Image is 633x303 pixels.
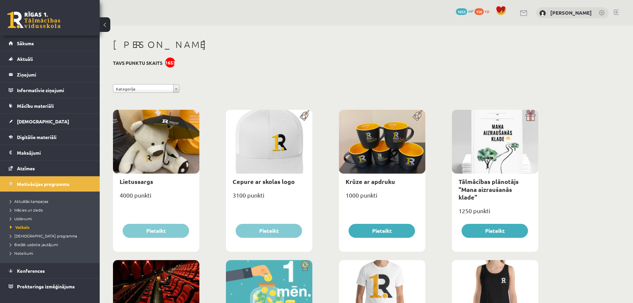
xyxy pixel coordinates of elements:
[10,224,93,230] a: Veikals
[116,84,170,93] span: Kategorija
[165,58,175,68] div: 1653
[10,207,43,213] span: Mācies un ziedo
[17,56,33,62] span: Aktuāli
[456,8,467,15] span: 1653
[17,268,45,274] span: Konferences
[9,51,91,67] a: Aktuāli
[113,84,179,93] a: Kategorija
[233,178,295,185] a: Cepure ar skolas logo
[297,260,312,271] img: Atlaide
[10,198,93,204] a: Aktuālās kampaņas
[17,145,91,160] legend: Maksājumi
[10,199,48,204] span: Aktuālās kampaņas
[468,8,474,14] span: mP
[346,178,395,185] a: Krūze ar apdruku
[523,110,538,121] img: Dāvana ar pārsteigumu
[456,8,474,14] a: 1653 mP
[485,8,489,14] span: xp
[10,216,93,222] a: Uzdevumi
[17,118,69,124] span: [DEMOGRAPHIC_DATA]
[9,82,91,98] a: Informatīvie ziņojumi
[349,224,415,238] button: Pieteikt
[10,225,30,230] span: Veikals
[475,8,484,15] span: 150
[113,39,538,50] h1: [PERSON_NAME]
[10,250,33,256] span: Noteikumi
[459,178,519,201] a: Tālmācības plānotājs "Mana aizraušanās klade"
[10,233,93,239] a: [DEMOGRAPHIC_DATA] programma
[7,12,60,28] a: Rīgas 1. Tālmācības vidusskola
[10,216,32,221] span: Uzdevumi
[17,67,91,82] legend: Ziņojumi
[297,110,312,121] img: Populāra prece
[226,190,312,206] div: 3100 punkti
[9,114,91,129] a: [DEMOGRAPHIC_DATA]
[339,190,425,206] div: 1000 punkti
[9,36,91,51] a: Sākums
[17,181,69,187] span: Motivācijas programma
[462,224,528,238] button: Pieteikt
[113,60,162,66] h3: Tavs punktu skaits
[9,279,91,294] a: Proktoringa izmēģinājums
[539,10,546,17] img: Emīls Ozoliņš
[10,207,93,213] a: Mācies un ziedo
[9,176,91,192] a: Motivācijas programma
[9,145,91,160] a: Maksājumi
[10,250,93,256] a: Noteikumi
[17,134,56,140] span: Digitālie materiāli
[236,224,302,238] button: Pieteikt
[17,165,35,171] span: Atzīmes
[10,233,77,238] span: [DEMOGRAPHIC_DATA] programma
[17,40,34,46] span: Sākums
[452,205,538,222] div: 1250 punkti
[9,98,91,113] a: Mācību materiāli
[10,242,58,247] span: Biežāk uzdotie jautājumi
[17,103,54,109] span: Mācību materiāli
[9,161,91,176] a: Atzīmes
[17,82,91,98] legend: Informatīvie ziņojumi
[9,129,91,145] a: Digitālie materiāli
[113,190,199,206] div: 4000 punkti
[9,263,91,278] a: Konferences
[9,67,91,82] a: Ziņojumi
[17,283,75,289] span: Proktoringa izmēģinājums
[475,8,492,14] a: 150 xp
[10,241,93,247] a: Biežāk uzdotie jautājumi
[120,178,153,185] a: Lietussargs
[550,9,592,16] a: [PERSON_NAME]
[410,110,425,121] img: Populāra prece
[123,224,189,238] button: Pieteikt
